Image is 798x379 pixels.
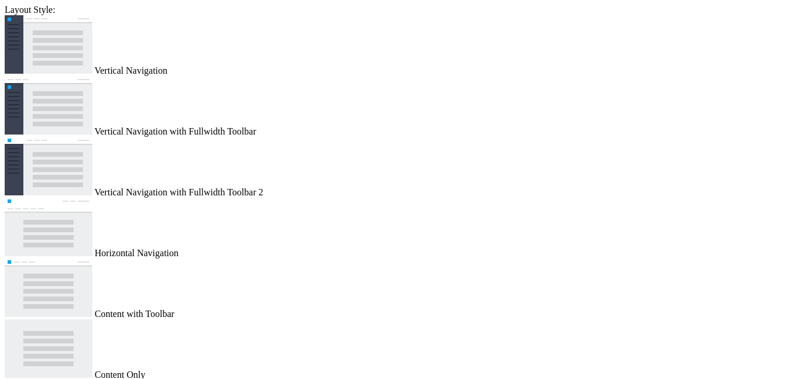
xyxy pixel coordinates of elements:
md-radio-button: Horizontal Navigation [5,198,793,259]
img: vertical-nav-with-full-toolbar-2.jpg [5,137,92,195]
span: Vertical Navigation with Fullwidth Toolbar 2 [95,187,263,197]
img: vertical-nav-with-full-toolbar.jpg [5,76,92,135]
img: vertical-nav.jpg [5,15,92,74]
div: Layout Style: [5,5,793,15]
img: horizontal-nav.jpg [5,198,92,256]
md-radio-button: Vertical Navigation with Fullwidth Toolbar 2 [5,137,793,198]
md-radio-button: Vertical Navigation with Fullwidth Toolbar [5,76,793,137]
span: Content with Toolbar [95,309,174,319]
span: Vertical Navigation [95,66,168,75]
img: content-only.jpg [5,319,92,378]
md-radio-button: Content with Toolbar [5,259,793,319]
span: Horizontal Navigation [95,248,179,258]
span: Vertical Navigation with Fullwidth Toolbar [95,126,256,136]
md-radio-button: Vertical Navigation [5,15,793,76]
img: content-with-toolbar.jpg [5,259,92,317]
